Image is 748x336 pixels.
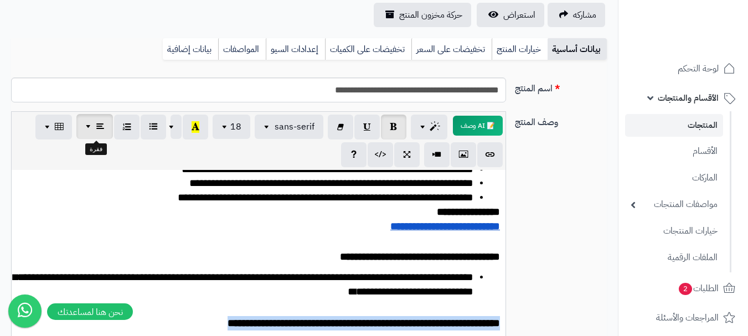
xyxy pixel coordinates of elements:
a: المواصفات [218,38,266,60]
span: sans-serif [275,120,314,133]
a: المنتجات [625,114,723,137]
a: الأقسام [625,139,723,163]
label: وصف المنتج [510,111,611,129]
span: لوحة التحكم [678,61,719,76]
a: تخفيضات على الكميات [325,38,411,60]
span: الطلبات [678,281,719,296]
a: خيارات المنتجات [625,219,723,243]
button: 18 [213,115,250,139]
a: الملفات الرقمية [625,246,723,270]
label: اسم المنتج [510,77,611,95]
a: إعدادات السيو [266,38,325,60]
a: لوحة التحكم [625,55,741,82]
a: استعراض [477,3,544,27]
a: بيانات إضافية [163,38,218,60]
a: بيانات أساسية [548,38,607,60]
a: الطلبات2 [625,275,741,302]
img: logo-2.png [673,27,737,50]
span: المراجعات والأسئلة [656,310,719,325]
span: استعراض [503,8,535,22]
span: 2 [679,282,692,294]
span: مشاركه [573,8,596,22]
button: 📝 AI وصف [453,116,503,136]
a: تخفيضات على السعر [411,38,492,60]
a: مواصفات المنتجات [625,193,723,216]
span: حركة مخزون المنتج [399,8,462,22]
a: حركة مخزون المنتج [374,3,471,27]
button: sans-serif [255,115,323,139]
a: الماركات [625,166,723,190]
span: 18 [230,120,241,133]
span: الأقسام والمنتجات [658,90,719,106]
a: المراجعات والأسئلة [625,304,741,331]
a: خيارات المنتج [492,38,548,60]
div: فقرة [85,143,107,156]
a: مشاركه [548,3,605,27]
